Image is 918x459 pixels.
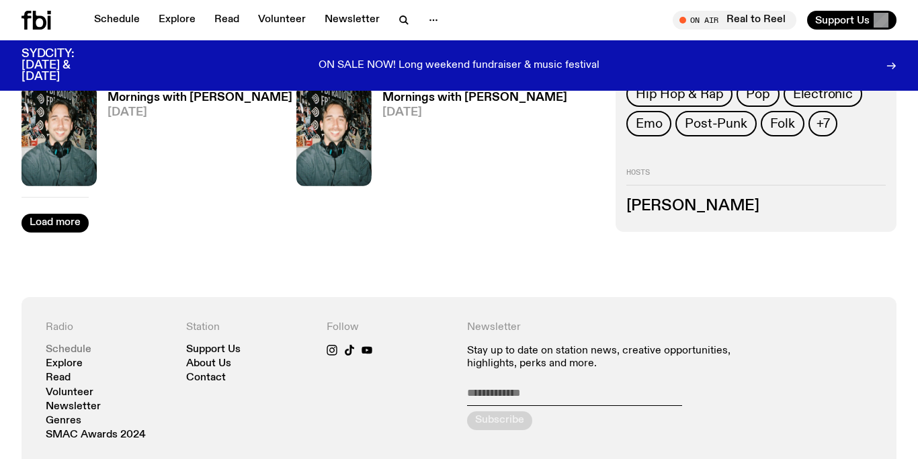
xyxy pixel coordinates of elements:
span: +7 [817,117,830,132]
a: Support Us [186,345,241,355]
a: Folk [761,112,804,137]
button: On AirReal to Reel [673,11,796,30]
a: Emo [626,112,671,137]
a: Explore [46,359,83,369]
span: Electronic [793,87,853,102]
a: Post-Punk [675,112,756,137]
a: Contact [186,373,226,383]
a: Mornings with [PERSON_NAME][DATE] [97,92,292,185]
a: Electronic [784,82,862,108]
a: Read [46,373,71,383]
a: Pop [737,82,779,108]
button: +7 [808,112,838,137]
h4: Follow [327,321,451,334]
button: Subscribe [467,411,532,430]
p: Stay up to date on station news, creative opportunities, highlights, perks and more. [467,345,732,370]
a: Newsletter [317,11,388,30]
h3: SYDCITY: [DATE] & [DATE] [22,48,108,83]
h3: Mornings with [PERSON_NAME] [108,92,292,103]
span: [DATE] [382,107,567,118]
a: Schedule [46,345,91,355]
button: Load more [22,214,89,233]
a: SMAC Awards 2024 [46,430,146,440]
a: Genres [46,416,81,426]
a: Read [206,11,247,30]
img: Radio presenter Ben Hansen sits in front of a wall of photos and an fbi radio sign. Film photo. B... [22,85,97,185]
a: Mornings with [PERSON_NAME][DATE] [372,92,567,185]
a: Newsletter [46,402,101,412]
a: About Us [186,359,231,369]
a: Volunteer [250,11,314,30]
button: Support Us [807,11,896,30]
h4: Newsletter [467,321,732,334]
a: Hip Hop & Rap [626,82,733,108]
span: Hip Hop & Rap [636,87,723,102]
h3: [PERSON_NAME] [626,199,886,214]
span: [DATE] [108,107,292,118]
a: Explore [151,11,204,30]
img: Radio presenter Ben Hansen sits in front of a wall of photos and an fbi radio sign. Film photo. B... [296,85,372,185]
span: Emo [636,117,662,132]
span: Folk [770,117,795,132]
p: ON SALE NOW! Long weekend fundraiser & music festival [319,60,599,72]
h4: Radio [46,321,170,334]
a: Volunteer [46,388,93,398]
span: Pop [746,87,769,102]
h4: Station [186,321,310,334]
a: Schedule [86,11,148,30]
span: Post-Punk [685,117,747,132]
h3: Mornings with [PERSON_NAME] [382,92,567,103]
h2: Hosts [626,169,886,185]
span: Support Us [815,14,870,26]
